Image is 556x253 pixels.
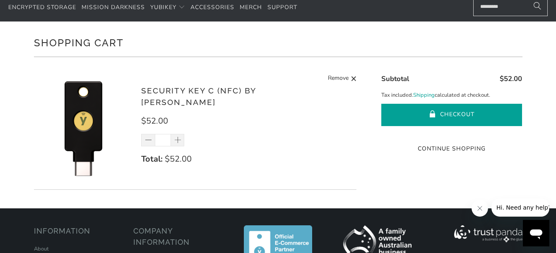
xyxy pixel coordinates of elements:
[381,74,409,84] span: Subtotal
[328,74,349,84] span: Remove
[141,86,256,107] a: Security Key C (NFC) by [PERSON_NAME]
[240,3,262,11] span: Merch
[82,3,145,11] span: Mission Darkness
[190,3,234,11] span: Accessories
[523,220,549,246] iframe: Button to launch messaging window
[141,153,163,165] strong: Total:
[328,74,357,84] a: Remove
[8,3,76,11] span: Encrypted Storage
[381,104,522,126] button: Checkout
[491,198,549,217] iframe: Message from company
[500,74,522,84] span: $52.00
[381,144,522,153] a: Continue Shopping
[381,91,522,100] p: Tax included. calculated at checkout.
[5,6,60,12] span: Hi. Need any help?
[267,3,297,11] span: Support
[34,34,522,50] h1: Shopping Cart
[34,78,133,177] img: Security Key C (NFC) by Yubico
[472,200,488,217] iframe: Close message
[413,91,435,100] a: Shipping
[150,3,176,11] span: YubiKey
[165,153,192,165] span: $52.00
[34,245,49,253] a: About
[141,115,168,126] span: $52.00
